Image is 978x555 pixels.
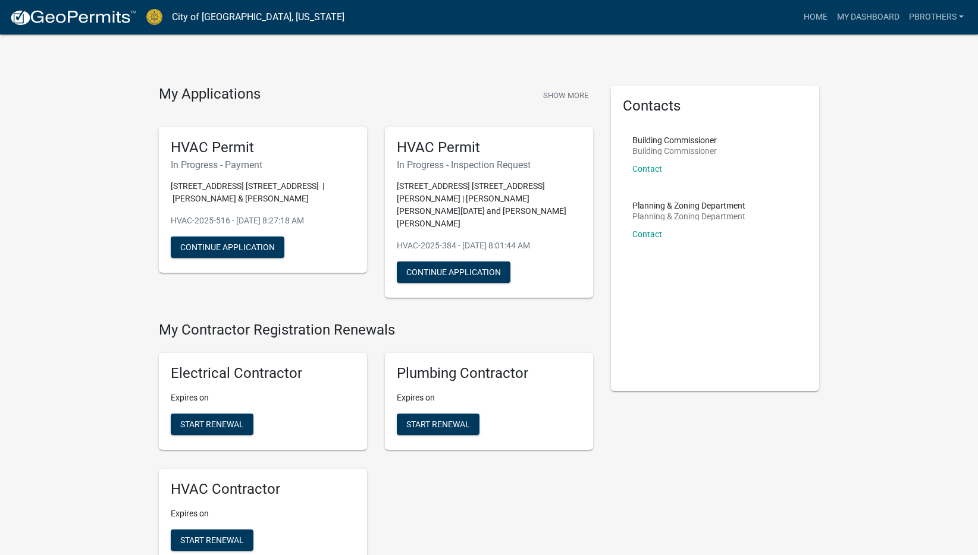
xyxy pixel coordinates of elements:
[632,164,662,174] a: Contact
[171,507,355,520] p: Expires on
[632,147,717,155] p: Building Commissioner
[397,261,510,283] button: Continue Application
[171,365,355,382] h5: Electrical Contractor
[171,139,355,156] h5: HVAC Permit
[171,414,253,435] button: Start Renewal
[171,180,355,205] p: [STREET_ADDRESS] [STREET_ADDRESS] | [PERSON_NAME] & [PERSON_NAME]
[632,212,745,220] p: Planning & Zoning Department
[159,321,593,339] h4: My Contractor Registration Renewals
[397,159,581,171] h6: In Progress - Inspection Request
[538,86,593,105] button: Show More
[632,201,745,210] p: Planning & Zoning Department
[146,9,162,25] img: City of Jeffersonville, Indiana
[397,139,581,156] h5: HVAC Permit
[171,481,355,498] h5: HVAC Contractor
[397,180,581,230] p: [STREET_ADDRESS] [STREET_ADDRESS][PERSON_NAME] | [PERSON_NAME] [PERSON_NAME][DATE] and [PERSON_NA...
[799,6,832,29] a: Home
[171,529,253,551] button: Start Renewal
[623,97,807,115] h5: Contacts
[172,7,344,27] a: City of [GEOGRAPHIC_DATA], [US_STATE]
[171,392,355,404] p: Expires on
[180,420,244,429] span: Start Renewal
[406,420,470,429] span: Start Renewal
[397,239,581,252] p: HVAC-2025-384 - [DATE] 8:01:44 AM
[904,6,968,29] a: pbrothers
[171,236,284,258] button: Continue Application
[632,229,662,239] a: Contact
[159,86,261,103] h4: My Applications
[180,535,244,544] span: Start Renewal
[171,159,355,171] h6: In Progress - Payment
[632,136,717,144] p: Building Commissioner
[397,414,479,435] button: Start Renewal
[397,392,581,404] p: Expires on
[397,365,581,382] h5: Plumbing Contractor
[171,215,355,227] p: HVAC-2025-516 - [DATE] 8:27:18 AM
[832,6,904,29] a: My Dashboard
